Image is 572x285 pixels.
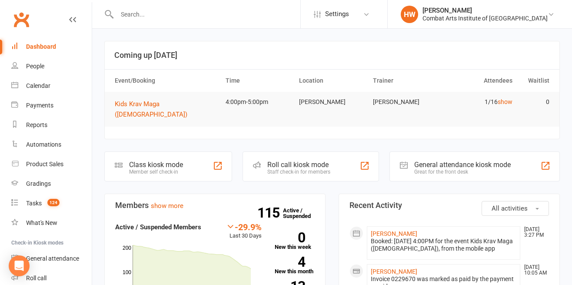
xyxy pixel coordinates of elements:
[115,223,201,231] strong: Active / Suspended Members
[129,169,183,175] div: Member self check-in
[26,63,44,70] div: People
[414,169,511,175] div: Great for the front desk
[371,268,417,275] a: [PERSON_NAME]
[222,70,296,92] th: Time
[222,92,296,112] td: 4:00pm-5:00pm
[11,154,92,174] a: Product Sales
[414,161,511,169] div: General attendance kiosk mode
[10,9,32,30] a: Clubworx
[267,161,330,169] div: Roll call kiosk mode
[11,37,92,57] a: Dashboard
[520,265,549,276] time: [DATE] 10:05 AM
[422,14,548,22] div: Combat Arts Institute of [GEOGRAPHIC_DATA]
[516,70,553,92] th: Waitlist
[114,8,300,20] input: Search...
[9,255,30,276] div: Open Intercom Messenger
[26,219,57,226] div: What's New
[26,43,56,50] div: Dashboard
[115,100,187,118] span: Kids Krav Maga ([DEMOGRAPHIC_DATA])
[26,275,47,282] div: Roll call
[26,102,53,109] div: Payments
[26,255,79,262] div: General attendance
[26,161,63,168] div: Product Sales
[422,7,548,14] div: [PERSON_NAME]
[275,232,315,250] a: 0New this week
[442,70,516,92] th: Attendees
[11,213,92,233] a: What's New
[111,70,222,92] th: Event/Booking
[11,249,92,268] a: General attendance kiosk mode
[369,92,443,112] td: [PERSON_NAME]
[26,200,42,207] div: Tasks
[11,115,92,135] a: Reports
[151,202,183,210] a: show more
[498,98,512,105] a: show
[11,57,92,76] a: People
[11,96,92,115] a: Payments
[115,201,315,210] h3: Members
[295,92,369,112] td: [PERSON_NAME]
[492,205,528,212] span: All activities
[115,99,218,120] button: Kids Krav Maga ([DEMOGRAPHIC_DATA])
[325,4,349,24] span: Settings
[11,174,92,194] a: Gradings
[11,194,92,213] a: Tasks 124
[26,82,50,89] div: Calendar
[442,92,516,112] td: 1/16
[520,227,549,238] time: [DATE] 3:27 PM
[257,206,283,219] strong: 115
[349,201,549,210] h3: Recent Activity
[114,51,550,60] h3: Coming up [DATE]
[369,70,443,92] th: Trainer
[226,222,262,231] div: -29.9%
[129,161,183,169] div: Class kiosk mode
[11,76,92,96] a: Calendar
[275,231,305,244] strong: 0
[401,6,418,23] div: HW
[26,141,61,148] div: Automations
[226,222,262,241] div: Last 30 Days
[26,121,47,128] div: Reports
[11,135,92,154] a: Automations
[47,199,60,206] span: 124
[275,255,305,268] strong: 4
[26,180,51,187] div: Gradings
[371,238,516,252] div: Booked: [DATE] 4:00PM for the event Kids Krav Maga ([DEMOGRAPHIC_DATA]), from the mobile app
[267,169,330,175] div: Staff check-in for members
[516,92,553,112] td: 0
[275,257,315,274] a: 4New this month
[482,201,549,216] button: All activities
[283,201,321,225] a: 115Active / Suspended
[371,230,417,237] a: [PERSON_NAME]
[295,70,369,92] th: Location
